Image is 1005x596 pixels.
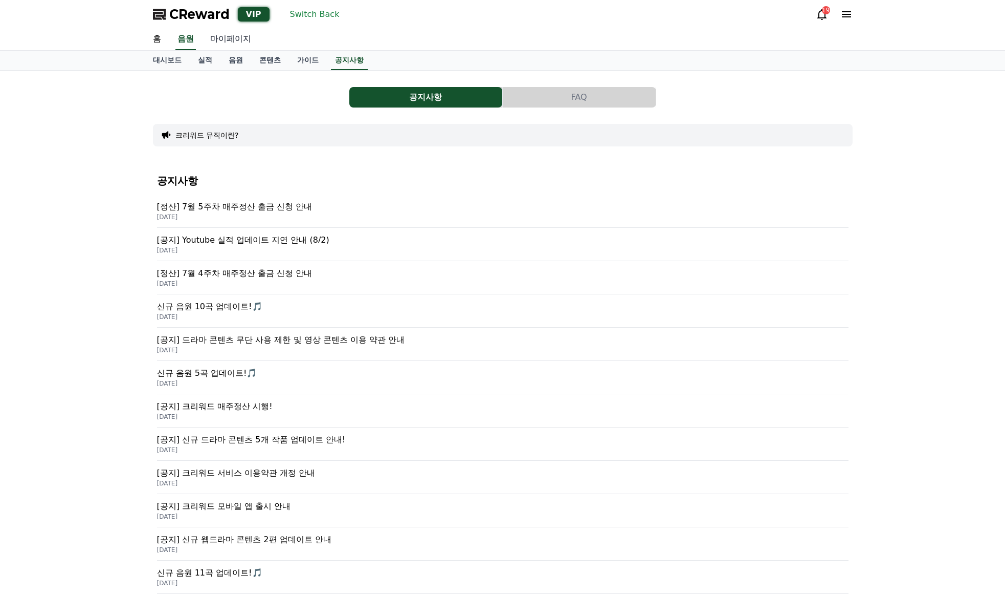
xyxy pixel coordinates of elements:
button: 크리워드 뮤직이란? [175,130,239,140]
div: VIP [238,7,270,22]
p: [DATE] [157,446,848,454]
p: [DATE] [157,213,848,221]
p: [DATE] [157,479,848,487]
a: 신규 음원 11곡 업데이트!🎵 [DATE] [157,561,848,594]
button: FAQ [503,87,656,108]
p: [DATE] [157,346,848,354]
a: [정산] 7월 5주차 매주정산 출금 신청 안내 [DATE] [157,195,848,228]
button: 공지사항 [349,87,502,108]
p: [정산] 7월 4주차 매주정산 출금 신청 안내 [157,267,848,280]
a: [공지] 크리워드 모바일 앱 출시 안내 [DATE] [157,494,848,527]
p: 신규 음원 5곡 업데이트!🎵 [157,367,848,379]
a: [공지] 드라마 콘텐츠 무단 사용 제한 및 영상 콘텐츠 이용 약관 안내 [DATE] [157,328,848,361]
a: 마이페이지 [202,29,259,50]
p: [DATE] [157,546,848,554]
div: 19 [822,6,830,14]
p: [공지] 크리워드 모바일 앱 출시 안내 [157,500,848,513]
p: 신규 음원 11곡 업데이트!🎵 [157,567,848,579]
p: [DATE] [157,513,848,521]
button: Switch Back [286,6,344,23]
p: [DATE] [157,246,848,254]
a: 19 [816,8,828,20]
a: CReward [153,6,230,23]
a: 신규 음원 10곡 업데이트!🎵 [DATE] [157,294,848,328]
a: 공지사항 [331,51,368,70]
a: 대시보드 [145,51,190,70]
p: [공지] Youtube 실적 업데이트 지연 안내 (8/2) [157,234,848,246]
a: [공지] 크리워드 서비스 이용약관 개정 안내 [DATE] [157,461,848,494]
a: [정산] 7월 4주차 매주정산 출금 신청 안내 [DATE] [157,261,848,294]
a: 신규 음원 5곡 업데이트!🎵 [DATE] [157,361,848,394]
a: [공지] 신규 웹드라마 콘텐츠 2편 업데이트 안내 [DATE] [157,527,848,561]
a: 공지사항 [349,87,503,108]
p: [DATE] [157,313,848,321]
p: [공지] 신규 웹드라마 콘텐츠 2편 업데이트 안내 [157,534,848,546]
p: [DATE] [157,413,848,421]
a: 가이드 [289,51,327,70]
a: 음원 [175,29,196,50]
p: [정산] 7월 5주차 매주정산 출금 신청 안내 [157,201,848,213]
p: [공지] 신규 드라마 콘텐츠 5개 작품 업데이트 안내! [157,434,848,446]
a: 홈 [145,29,169,50]
p: 신규 음원 10곡 업데이트!🎵 [157,301,848,313]
a: [공지] Youtube 실적 업데이트 지연 안내 (8/2) [DATE] [157,228,848,261]
p: [DATE] [157,379,848,388]
span: CReward [169,6,230,23]
p: [DATE] [157,280,848,288]
a: [공지] 신규 드라마 콘텐츠 5개 작품 업데이트 안내! [DATE] [157,428,848,461]
a: 음원 [220,51,251,70]
a: 실적 [190,51,220,70]
a: 콘텐츠 [251,51,289,70]
h4: 공지사항 [157,175,848,186]
p: [DATE] [157,579,848,587]
p: [공지] 크리워드 서비스 이용약관 개정 안내 [157,467,848,479]
p: [공지] 크리워드 매주정산 시행! [157,400,848,413]
p: [공지] 드라마 콘텐츠 무단 사용 제한 및 영상 콘텐츠 이용 약관 안내 [157,334,848,346]
a: [공지] 크리워드 매주정산 시행! [DATE] [157,394,848,428]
